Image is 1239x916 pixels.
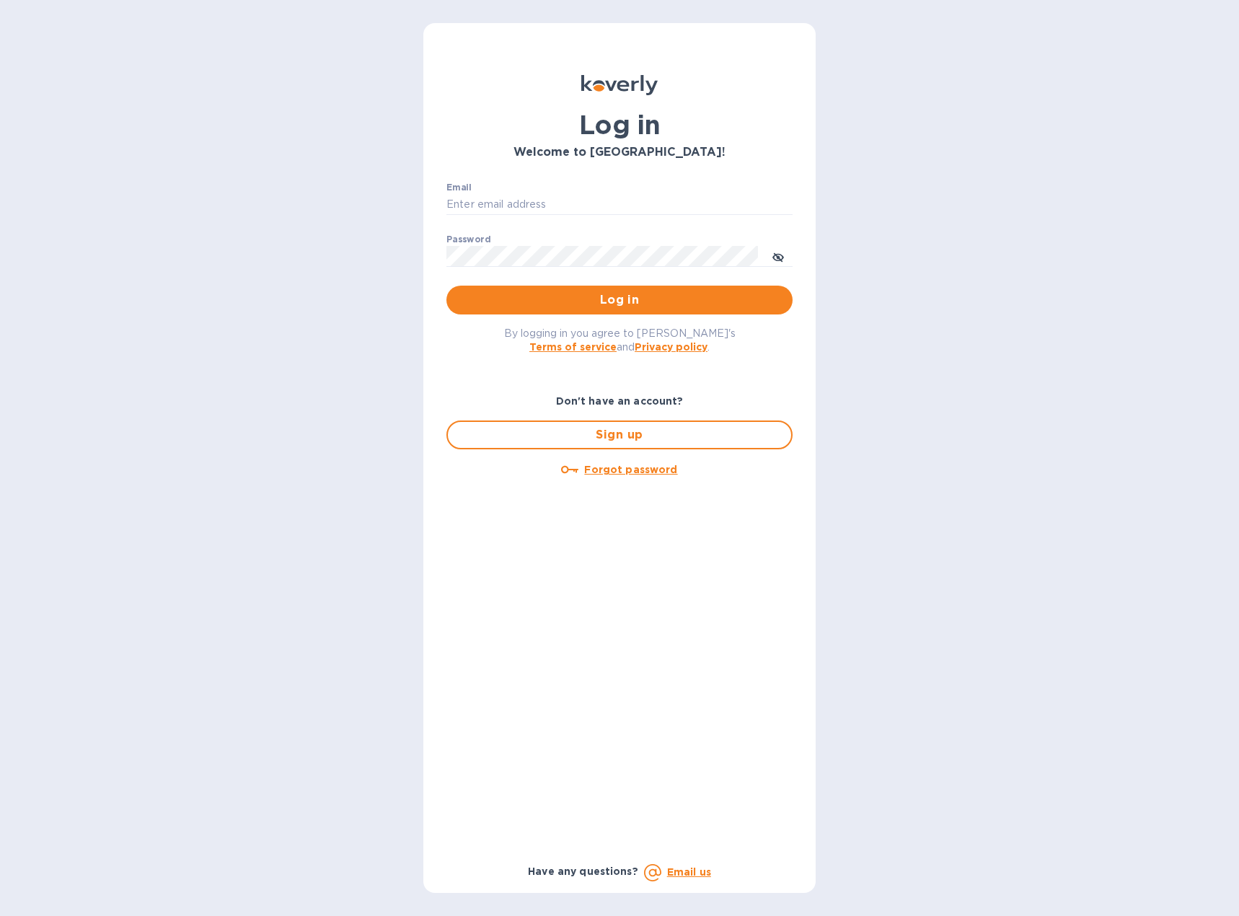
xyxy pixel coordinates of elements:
[581,75,658,95] img: Koverly
[504,327,736,353] span: By logging in you agree to [PERSON_NAME]'s and .
[529,341,617,353] a: Terms of service
[458,291,781,309] span: Log in
[556,395,684,407] b: Don't have an account?
[764,242,793,270] button: toggle password visibility
[446,194,793,216] input: Enter email address
[667,866,711,878] a: Email us
[528,866,638,877] b: Have any questions?
[446,110,793,140] h1: Log in
[446,420,793,449] button: Sign up
[635,341,707,353] a: Privacy policy
[446,183,472,192] label: Email
[446,286,793,314] button: Log in
[446,235,490,244] label: Password
[459,426,780,444] span: Sign up
[446,146,793,159] h3: Welcome to [GEOGRAPHIC_DATA]!
[584,464,677,475] u: Forgot password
